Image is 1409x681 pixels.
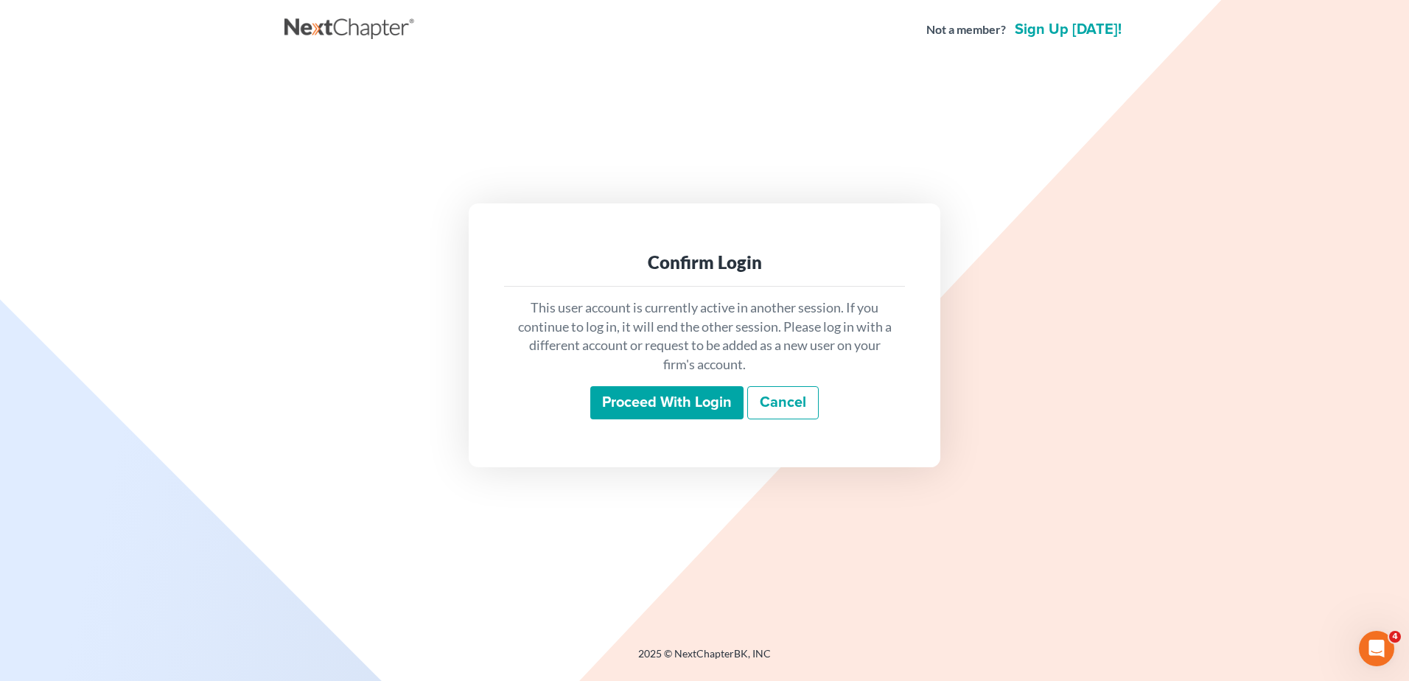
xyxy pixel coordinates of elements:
[590,386,744,420] input: Proceed with login
[516,298,893,374] p: This user account is currently active in another session. If you continue to log in, it will end ...
[926,21,1006,38] strong: Not a member?
[1012,22,1125,37] a: Sign up [DATE]!
[1389,631,1401,643] span: 4
[284,646,1125,673] div: 2025 © NextChapterBK, INC
[1359,631,1394,666] iframe: Intercom live chat
[516,251,893,274] div: Confirm Login
[747,386,819,420] a: Cancel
